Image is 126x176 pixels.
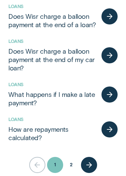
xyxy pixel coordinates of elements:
button: help centre search page 1 current page [47,157,63,173]
button: help centre search next page button [81,157,97,173]
a: Does Wisr charge a balloon payment at the end of a loan? [8,12,97,29]
a: Loans [8,38,24,44]
a: Loans [8,81,24,87]
button: help centre search page 2 link [63,157,79,173]
a: How are repayments calculated? [8,125,97,142]
a: Loans [8,3,24,9]
a: Loans [8,116,24,122]
a: What happens if I make a late payment? [8,90,97,107]
a: Does Wisr charge a balloon payment at the end of my car loan? [8,47,97,72]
